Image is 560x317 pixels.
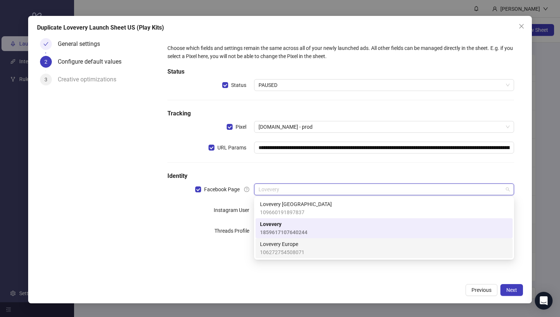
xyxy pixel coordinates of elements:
div: Creative optimizations [58,74,122,85]
span: PAUSED [259,80,510,91]
div: Lovevery Europe [256,238,513,258]
span: Facebook Page [201,185,243,193]
div: General settings [58,38,106,50]
span: question-circle [244,187,249,192]
button: Previous [466,284,497,296]
span: 2 [44,59,47,65]
span: 3 [44,77,47,82]
div: Open Intercom Messenger [535,292,553,310]
span: Lovevery [GEOGRAPHIC_DATA] [260,200,332,208]
span: Pixel [233,123,249,131]
span: Next [506,287,517,293]
span: check [43,41,49,47]
button: Next [500,284,523,296]
span: Lovevery Europe [260,240,304,248]
h5: Identity [167,172,514,181]
span: 1859617107640244 [260,228,307,236]
span: 106272754508071 [260,248,304,256]
span: URL Params [214,144,249,152]
span: close [519,23,524,29]
h5: Status [167,67,514,76]
button: Close [516,20,527,32]
span: Lovevery [259,184,510,195]
span: Status [228,81,249,89]
span: Lovevery [260,220,307,228]
span: 109660191897837 [260,208,332,216]
div: Lovevery [256,218,513,238]
div: Configure default values [58,56,127,68]
div: Choose which fields and settings remain the same across all of your newly launched ads. All other... [167,44,514,60]
div: Lovevery Australia [256,198,513,218]
div: Duplicate Lovevery Launch Sheet US (Play Kits) [37,23,523,32]
span: lovevery.com - prod [259,121,510,132]
label: Instagram User [214,204,254,216]
span: Previous [471,287,491,293]
h5: Tracking [167,109,514,118]
label: Threads Profile [214,225,254,237]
